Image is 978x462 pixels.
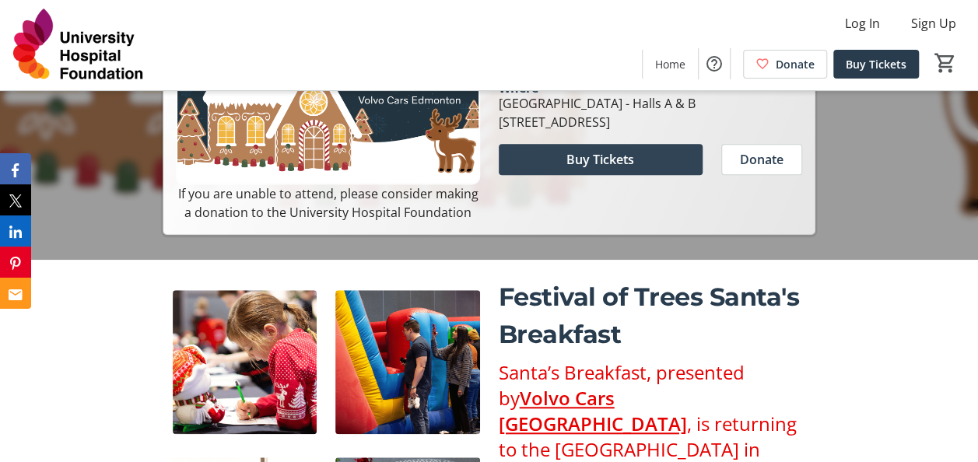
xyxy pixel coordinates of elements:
span: Home [655,56,685,72]
div: [GEOGRAPHIC_DATA] - Halls A & B [499,94,696,113]
button: Log In [833,11,892,36]
img: University Hospital Foundation's Logo [9,6,148,84]
span: Santa’s Breakfast, presented by [499,359,745,411]
button: Donate [721,144,802,175]
p: If you are unable to attend, please consider making a donation to the University Hospital Foundation [176,184,479,222]
button: Sign Up [899,11,969,36]
span: Log In [845,14,880,33]
img: undefined [335,290,480,435]
span: Buy Tickets [566,150,634,169]
button: Help [699,48,730,79]
div: [STREET_ADDRESS] [499,113,696,131]
span: Buy Tickets [846,56,906,72]
a: Donate [743,50,827,79]
span: Donate [740,150,783,169]
a: Buy Tickets [833,50,919,79]
span: Sign Up [911,14,956,33]
img: Campaign CTA Media Photo [176,13,479,184]
button: Buy Tickets [499,144,703,175]
img: undefined [173,290,317,435]
a: Volvo Cars [GEOGRAPHIC_DATA] [499,385,687,436]
button: Cart [931,49,959,77]
span: Donate [776,56,815,72]
a: Home [643,50,698,79]
p: Festival of Trees Santa's Breakfast [499,278,806,353]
